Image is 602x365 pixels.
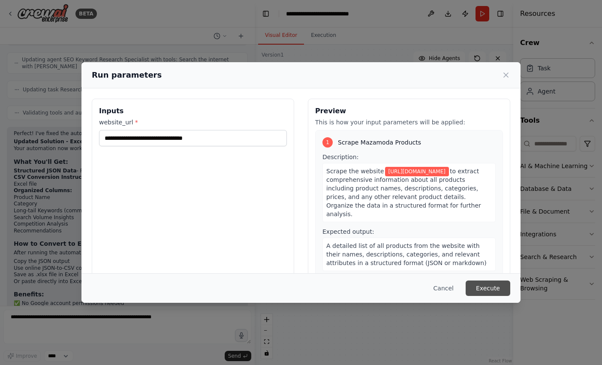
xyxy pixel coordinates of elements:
[466,281,510,296] button: Execute
[99,106,287,116] h3: Inputs
[322,137,333,148] div: 1
[338,138,421,147] span: Scrape Mazamoda Products
[385,167,449,176] span: Variable: website_url
[326,242,487,266] span: A detailed list of all products from the website with their names, descriptions, categories, and ...
[322,154,358,160] span: Description:
[315,106,503,116] h3: Preview
[92,69,162,81] h2: Run parameters
[322,228,374,235] span: Expected output:
[427,281,461,296] button: Cancel
[99,118,287,127] label: website_url
[326,168,384,175] span: Scrape the website
[315,118,503,127] p: This is how your input parameters will be applied:
[326,168,481,217] span: to extract comprehensive information about all products including product names, descriptions, ca...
